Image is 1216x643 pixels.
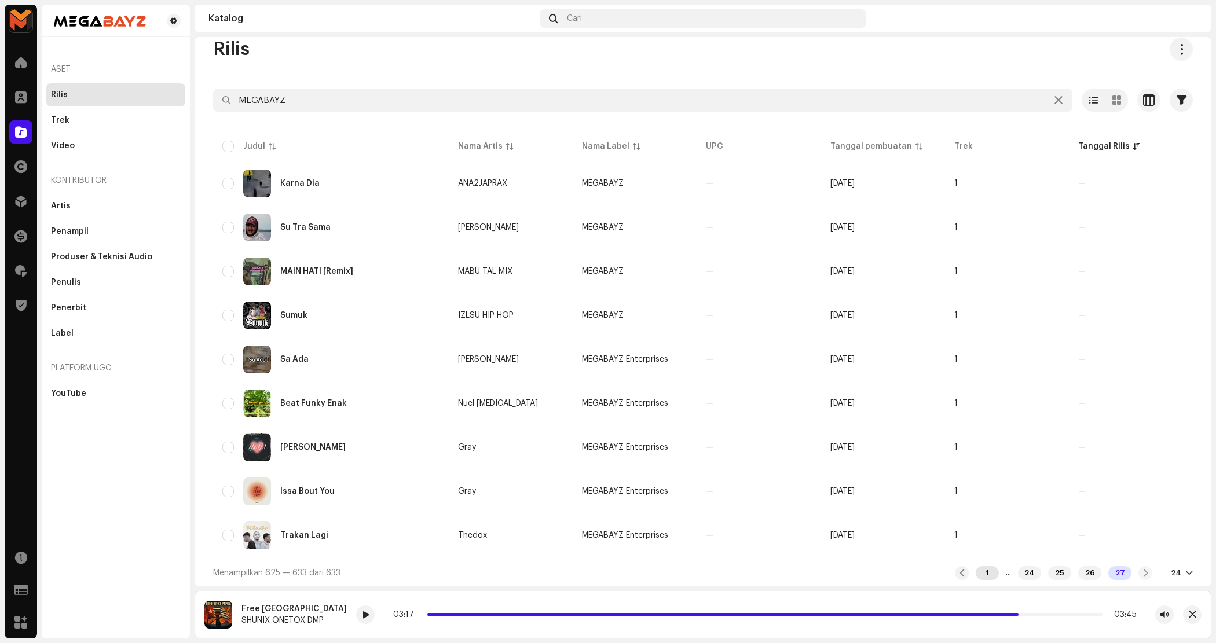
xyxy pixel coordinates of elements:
div: Nama Label [582,141,629,152]
div: Trek [51,116,69,125]
input: Cari [213,89,1072,112]
div: ... [1006,568,1011,578]
span: — [1078,487,1086,495]
div: Artis [51,201,71,211]
span: 1 [954,399,958,407]
div: YouTube [51,389,86,398]
div: Beat Funky Enak [280,399,347,407]
re-m-nav-item: Produser & Teknisi Audio [46,245,185,269]
div: Nona [280,443,346,451]
span: MEGABAYZ [582,223,624,232]
div: Nama Artis [458,141,503,152]
re-m-nav-item: Rilis [46,83,185,106]
img: 62d8ea54-9924-44a3-a7d2-5964c57bf0a8 [243,477,271,505]
span: MEGABAYZ [582,267,624,275]
re-m-nav-item: Penampil [46,220,185,243]
span: 1 [954,179,958,188]
div: Penulis [51,278,81,287]
span: 4 Mar 2025 [830,179,855,188]
div: 26 [1078,566,1101,580]
img: 4ad7a886-7716-40e9-a58c-1cdfe8898285 [204,601,232,629]
re-m-nav-item: Penerbit [46,296,185,319]
div: Su Tra Sama [280,223,331,232]
img: d52f3928-cfce-40b6-95af-f02734691705 [243,433,271,461]
div: Nuel [MEDICAL_DATA] [458,399,538,407]
div: Trakan Lagi [280,531,328,539]
span: Nuel Mili [458,399,563,407]
span: Noryz Burako [458,223,563,232]
span: MEGABAYZ [582,311,624,319]
span: — [706,487,713,495]
span: MEGABAYZ Enterprises [582,531,668,539]
span: 1 [954,267,958,275]
div: Penerbit [51,303,86,313]
div: Label [51,329,74,338]
span: — [706,267,713,275]
span: 28 Apr 2025 [830,531,855,539]
img: ad9e2581-9262-4e82-9a4f-42246cf03d2f [243,302,271,329]
div: 1 [976,566,999,580]
div: Judul [243,141,265,152]
span: — [1078,443,1086,451]
span: MEGABAYZ Enterprises [582,443,668,451]
span: Menampilkan 625 — 633 dari 633 [213,569,340,577]
span: Gray [458,487,563,495]
span: — [706,179,713,188]
div: Penampil [51,227,89,236]
img: 230a3fbc-da0d-4270-8a6a-dd7d17ee922c [243,170,271,197]
div: Tanggal pembuatan [830,141,912,152]
span: — [1078,531,1086,539]
re-a-nav-header: Platform UGC [46,354,185,382]
span: Rilis [213,38,250,61]
re-m-nav-item: YouTube [46,382,185,405]
span: 28 Apr 2025 [830,443,855,451]
img: 33c9722d-ea17-4ee8-9e7d-1db241e9a290 [9,9,32,32]
div: MAIN HATI [Remix] [280,267,353,275]
div: Issa Bout You [280,487,335,495]
div: Video [51,141,75,150]
re-m-nav-item: Trek [46,109,185,132]
span: 1 [954,223,958,232]
span: — [1078,355,1086,363]
img: ea3f5b01-c1b1-4518-9e19-4d24e8c5836b [51,14,148,28]
div: [PERSON_NAME] [458,223,519,232]
span: ANA2JAPRAX [458,179,563,188]
img: b626a14f-d50f-44cb-8c99-71883bc42ffa [243,214,271,241]
span: 14 Apr 2025 [830,311,855,319]
img: e6f7547b-ce15-4519-a206-3bdb0ccfa429 [243,521,271,549]
re-m-nav-item: Penulis [46,271,185,294]
img: c4d2cde1-16a2-4234-a90d-fe0cd1226d9e [243,346,271,373]
div: 03:17 [393,610,423,619]
re-a-nav-header: Aset [46,56,185,83]
span: 1 [954,531,958,539]
span: — [706,399,713,407]
span: MEGABAYZ Enterprises [582,487,668,495]
div: [PERSON_NAME] [458,355,519,363]
span: — [1078,267,1086,275]
span: MEGABAYZ Enterprises [582,355,668,363]
div: Kontributor [46,167,185,194]
div: Katalog [208,14,535,23]
span: Gray [458,443,563,451]
div: Gray [458,487,476,495]
span: — [706,443,713,451]
img: c80ab357-ad41-45f9-b05a-ac2c454cf3ef [1179,9,1197,28]
re-m-nav-item: Label [46,322,185,345]
span: — [706,223,713,232]
div: Thedox [458,531,487,539]
span: — [1078,179,1086,188]
span: 28 Apr 2025 [830,487,855,495]
div: SHUNIX ONETOX DMP [241,616,347,625]
span: Ley SB [458,355,563,363]
span: MEGABAYZ Enterprises [582,399,668,407]
span: — [1078,223,1086,232]
span: IZLSU HIP HOP [458,311,563,319]
div: 24 [1171,568,1181,578]
div: Sumuk [280,311,307,319]
div: Free [GEOGRAPHIC_DATA] [241,604,347,613]
span: 1 [954,311,958,319]
span: Cari [567,14,582,23]
div: Sa Ada [280,355,309,363]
